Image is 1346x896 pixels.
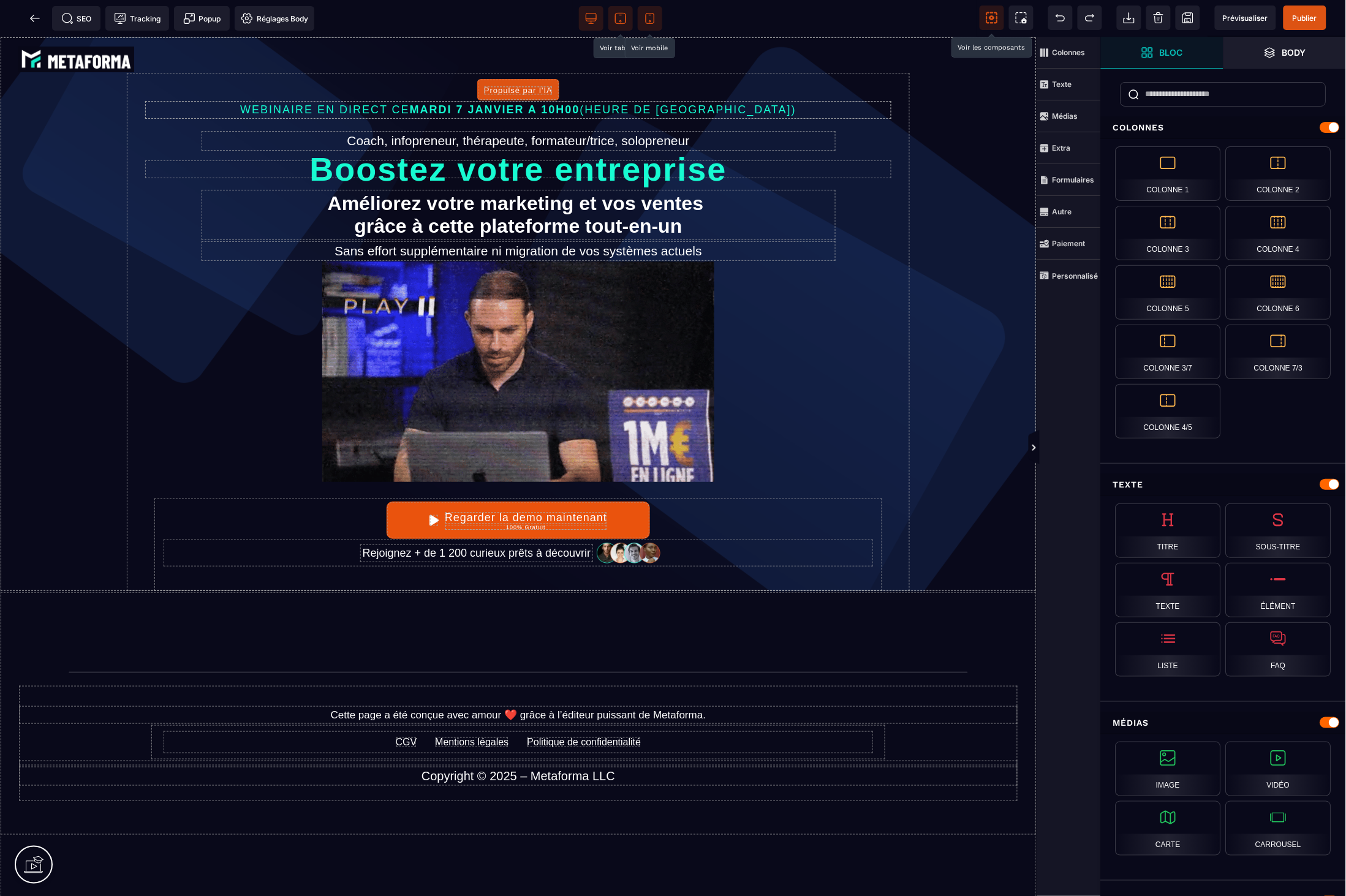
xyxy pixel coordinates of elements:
[579,6,603,31] span: Voir bureau
[410,67,580,79] span: MARDI 7 JANVIER A 10H00
[1053,111,1078,121] strong: Médias
[594,505,665,527] img: 32586e8465b4242308ef789b458fc82f_community-people.png
[1101,116,1346,139] div: Colonnes
[1116,503,1221,558] div: Titre
[235,6,314,31] span: Favicon
[1053,207,1072,216] strong: Autre
[1053,80,1072,89] strong: Texte
[1116,146,1221,201] div: Colonne 1
[435,700,509,711] div: Mentions légales
[1116,563,1221,617] div: Texte
[1226,563,1331,617] div: Élément
[1116,206,1221,260] div: Colonne 3
[1037,132,1101,164] span: Extra
[105,6,169,31] span: Code de suivi
[1226,325,1331,379] div: Colonne 7/3
[1101,430,1113,467] span: Afficher les vues
[241,12,308,24] span: Réglages Body
[1282,48,1306,57] strong: Body
[1101,712,1346,734] div: Médias
[1053,143,1071,152] strong: Extra
[980,6,1004,30] span: Voir les composants
[18,729,1018,750] text: Copyright © 2025 – Metaforma LLC
[1284,6,1326,30] span: Enregistrer le contenu
[1215,6,1276,30] span: Aperçu
[1116,325,1221,379] div: Colonne 3/7
[18,10,134,36] img: abe9e435164421cb06e33ef15842a39e_e5ef653356713f0d7dd3797ab850248d_Capture_d%E2%80%99e%CC%81cran_2...
[387,465,649,502] button: Regarder la demo maintenant100% Gratuit
[1226,206,1331,260] div: Colonne 4
[1101,37,1223,69] span: Ouvrir les blocs
[638,6,662,31] span: Voir mobile
[1053,175,1095,184] strong: Formulaires
[1160,48,1183,57] strong: Bloc
[1037,69,1101,100] span: Texte
[1223,13,1268,23] span: Prévisualiser
[174,6,230,31] span: Créer une alerte modale
[1037,37,1101,69] span: Colonnes
[1226,146,1331,201] div: Colonne 2
[1053,271,1098,280] strong: Personnalisé
[1037,164,1101,196] span: Formulaires
[1226,265,1331,320] div: Colonne 6
[1293,13,1317,23] span: Publier
[477,42,559,64] button: Propulsé par l'IA
[1226,622,1331,677] div: FAQ
[1116,384,1221,439] div: Colonne 4/5
[1037,196,1101,228] span: Autre
[1048,6,1073,30] span: Défaire
[608,6,633,31] span: Voir tablette
[114,12,161,24] span: Tracking
[1078,6,1102,30] span: Rétablir
[1037,260,1101,292] span: Personnalisé
[201,204,836,225] text: Sans effort supplémentaire ni migration de vos systèmes actuels
[1226,742,1331,796] div: Vidéo
[1009,6,1034,30] span: Capture d'écran
[183,12,221,24] span: Popup
[1116,265,1221,320] div: Colonne 5
[1053,239,1086,248] strong: Paiement
[1037,228,1101,260] span: Paiement
[322,225,714,445] img: 1a86d00ba3cf512791b52cd22d41398a_VSL_-_MetaForma_Draft_06-low.gif
[18,669,1018,688] text: Cette page a été conçue avec amour ❤️ grâce à l’éditeur puissant de Metaforma.
[1101,473,1346,496] div: Texte
[1223,37,1346,69] span: Ouvrir les calques
[201,152,836,204] text: Améliorez votre marketing et vos ventes grâce à cette plateforme tout-en-un
[1116,801,1221,856] div: Carte
[52,6,100,31] span: Métadata SEO
[527,700,641,711] div: Politique de confidentialité
[1146,6,1171,30] span: Nettoyage
[396,700,417,711] div: CGV
[1226,801,1331,856] div: Carrousel
[360,507,594,526] text: Rejoignez + de 1 200 curieux prêts à découvrir
[145,64,892,83] p: WEBINAIRE EN DIRECT CE (HEURE DE [GEOGRAPHIC_DATA])
[1116,742,1221,796] div: Image
[1053,48,1086,57] strong: Colonnes
[1176,6,1200,30] span: Enregistrer
[1226,503,1331,558] div: Sous-titre
[61,12,92,24] span: SEO
[1037,100,1101,132] span: Médias
[1117,6,1141,30] span: Importer
[201,94,836,115] text: Coach, infopreneur, thérapeute, formateur/trice, solopreneur
[1116,622,1221,677] div: Liste
[23,6,47,31] span: Retour
[145,123,892,142] p: Boostez votre entreprise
